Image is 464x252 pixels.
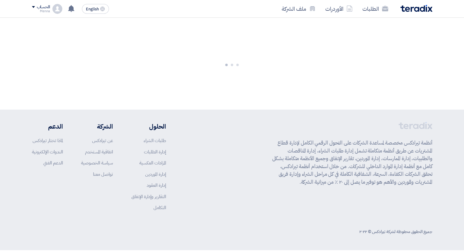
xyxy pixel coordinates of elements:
button: English [82,4,109,14]
div: Menna [32,9,50,13]
a: لماذا تختار تيرادكس [33,137,63,144]
a: سياسة الخصوصية [81,160,113,166]
p: أنظمة تيرادكس مخصصة لمساعدة الشركات على التحول الرقمي الكامل لإدارة قطاع المشتريات عن طريق أنظمة ... [272,139,432,186]
a: إدارة العقود [147,182,166,189]
div: جميع الحقوق محفوظة لشركة تيرادكس © ٢٠٢٢ [359,228,432,235]
a: عن تيرادكس [92,137,113,144]
img: Teradix logo [400,5,432,12]
a: المزادات العكسية [139,160,166,166]
span: English [86,7,99,11]
a: التقارير وإدارة الإنفاق [131,193,166,200]
li: الدعم [32,122,63,131]
div: الحساب [37,5,50,10]
a: إدارة الطلبات [144,149,166,155]
li: الحلول [131,122,166,131]
li: الشركة [81,122,113,131]
a: الأوردرات [320,2,358,16]
a: إدارة الموردين [145,171,166,178]
a: الطلبات [358,2,393,16]
a: ملف الشركة [277,2,320,16]
a: الدعم الفني [43,160,63,166]
a: الندوات الإلكترونية [32,149,63,155]
a: طلبات الشراء [144,137,166,144]
a: التكامل [153,204,166,211]
img: profile_test.png [52,4,62,14]
a: تواصل معنا [93,171,113,178]
a: اتفاقية المستخدم [85,149,113,155]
